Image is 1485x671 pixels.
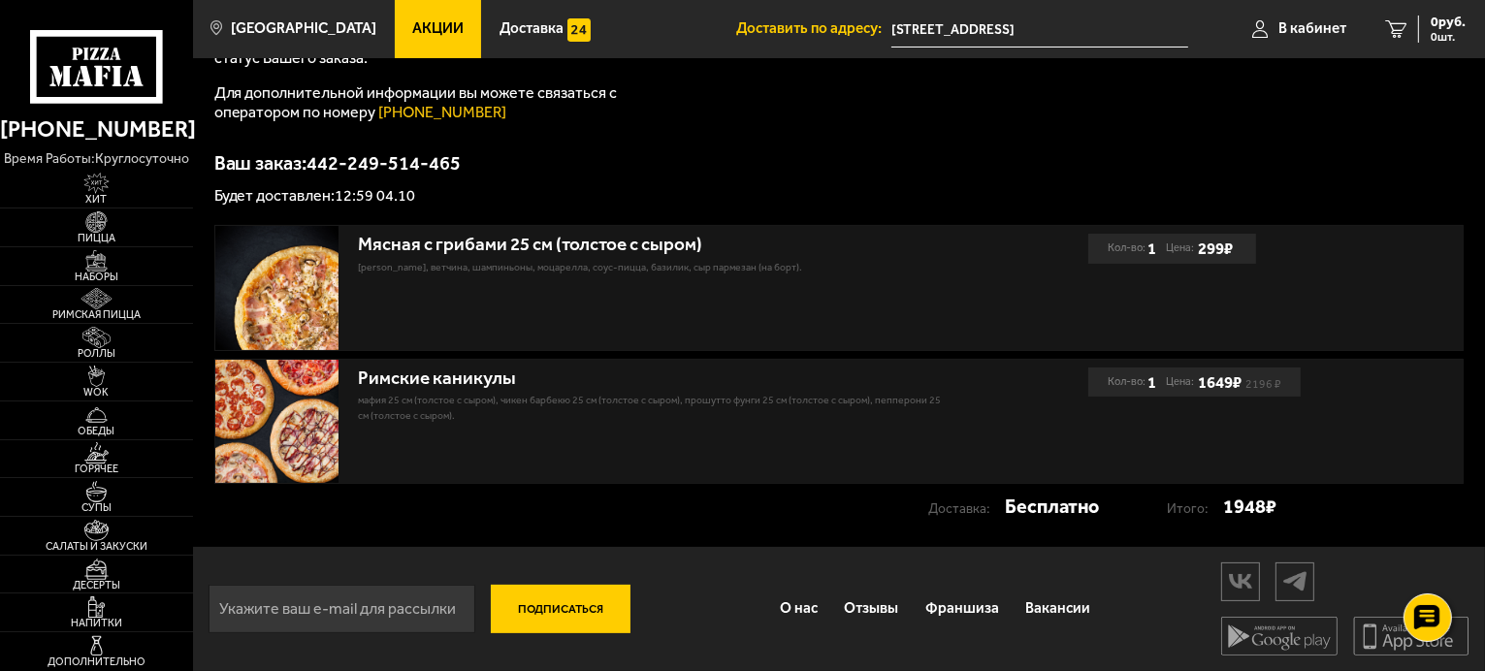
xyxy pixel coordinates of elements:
[1276,564,1313,598] img: tg
[412,21,464,36] span: Акции
[1005,492,1099,522] strong: Бесплатно
[567,18,591,42] img: 15daf4d41897b9f0e9f617042186c801.svg
[1222,564,1259,598] img: vk
[1147,367,1156,398] b: 1
[358,260,944,275] p: [PERSON_NAME], ветчина, шампиньоны, моцарелла, соус-пицца, базилик, сыр пармезан (на борт).
[1166,367,1194,398] span: Цена:
[1198,239,1233,258] b: 299 ₽
[1245,380,1281,388] s: 2196 ₽
[1108,234,1156,264] div: Кол-во:
[379,103,507,121] a: [PHONE_NUMBER]
[912,584,1013,634] a: Франшиза
[1013,584,1105,634] a: Вакансии
[1166,234,1194,264] span: Цена:
[358,393,944,424] p: Мафия 25 см (толстое с сыром), Чикен Барбекю 25 см (толстое с сыром), Прошутто Фунги 25 см (толст...
[231,21,376,36] span: [GEOGRAPHIC_DATA]
[1431,31,1466,43] span: 0 шт.
[358,234,944,256] div: Мясная с грибами 25 см (толстое с сыром)
[1108,367,1156,398] div: Кол-во:
[1223,492,1276,522] strong: 1948 ₽
[1278,21,1346,36] span: В кабинет
[214,153,1465,173] p: Ваш заказ: 442-249-514-465
[500,21,564,36] span: Доставка
[209,585,475,633] input: Укажите ваш e-mail для рассылки
[928,494,1005,524] p: Доставка:
[831,584,913,634] a: Отзывы
[1147,234,1156,264] b: 1
[491,585,630,633] button: Подписаться
[736,21,891,36] span: Доставить по адресу:
[1167,494,1223,524] p: Итого:
[1198,372,1242,392] b: 1649 ₽
[214,188,1465,204] p: Будет доставлен: 12:59 04.10
[891,12,1188,48] input: Ваш адрес доставки
[214,83,699,122] p: Для дополнительной информации вы можете связаться с оператором по номеру
[358,367,944,390] div: Римские каникулы
[766,584,831,634] a: О нас
[1431,16,1466,29] span: 0 руб.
